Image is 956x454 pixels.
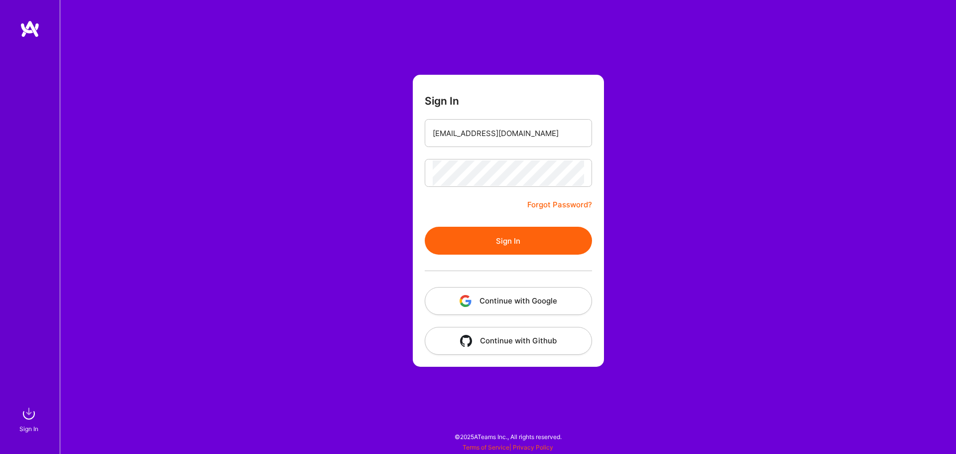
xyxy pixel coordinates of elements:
[527,199,592,211] a: Forgot Password?
[425,327,592,355] button: Continue with Github
[433,121,584,146] input: Email...
[60,424,956,449] div: © 2025 ATeams Inc., All rights reserved.
[19,424,38,434] div: Sign In
[425,95,459,107] h3: Sign In
[21,404,39,434] a: sign inSign In
[20,20,40,38] img: logo
[513,444,553,451] a: Privacy Policy
[463,444,553,451] span: |
[460,295,472,307] img: icon
[463,444,509,451] a: Terms of Service
[460,335,472,347] img: icon
[425,287,592,315] button: Continue with Google
[425,227,592,255] button: Sign In
[19,404,39,424] img: sign in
